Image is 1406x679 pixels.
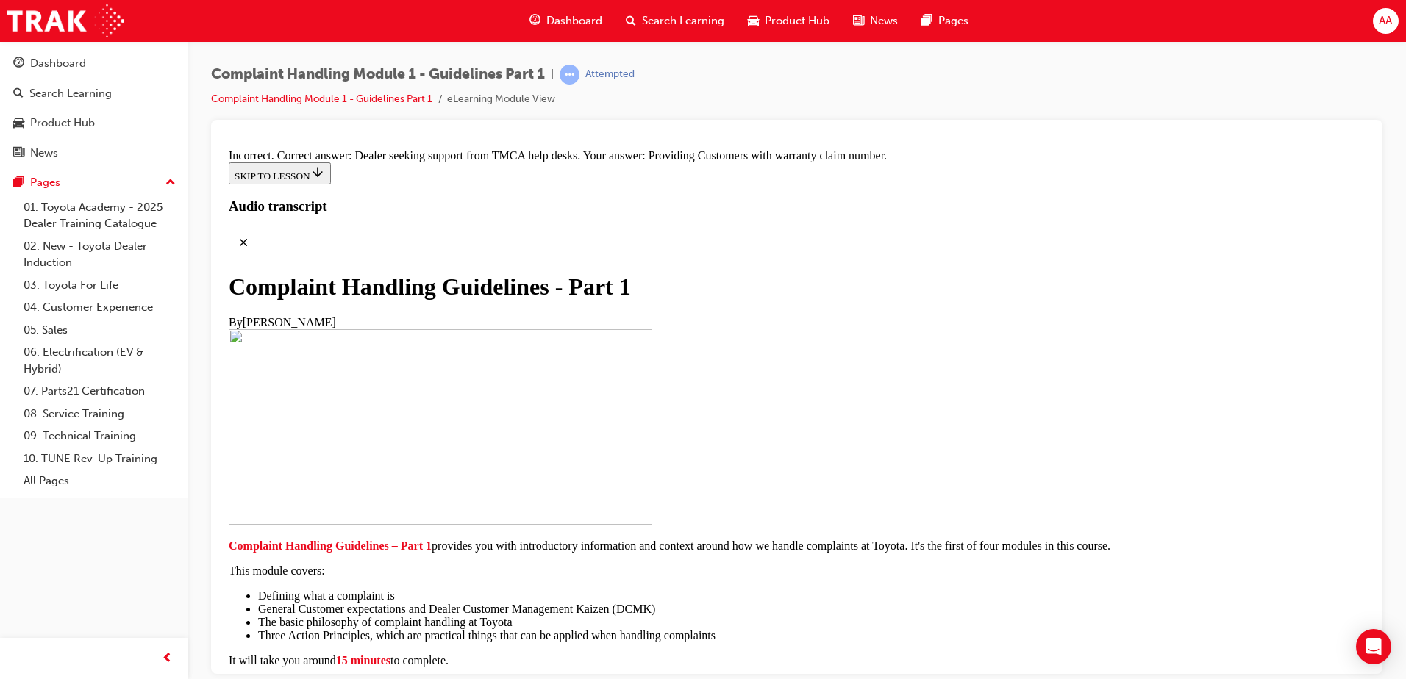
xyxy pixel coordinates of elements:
li: Three Action Principles, which are practical things that can be applied when handling complaints [35,486,1142,499]
span: guage-icon [529,12,540,30]
span: By [6,173,20,185]
span: news-icon [13,147,24,160]
a: All Pages [18,470,182,492]
div: Open Intercom Messenger [1356,629,1391,664]
li: eLearning Module View [447,91,555,108]
a: Search Learning [6,80,182,107]
span: 15 minutes [113,511,168,523]
a: pages-iconPages [910,6,980,36]
div: News [30,145,58,162]
a: 07. Parts21 Certification [18,380,182,403]
span: learningRecordVerb_ATTEMPT-icon [560,65,579,85]
a: 01. Toyota Academy - 2025 Dealer Training Catalogue [18,196,182,235]
a: News [6,140,182,167]
a: 10. TUNE Rev-Up Training [18,448,182,470]
button: Close audio transcript panel [6,85,35,114]
span: Pages [938,12,968,29]
span: search-icon [13,87,24,101]
span: pages-icon [921,12,932,30]
span: car-icon [748,12,759,30]
div: Product Hub [30,115,95,132]
a: 05. Sales [18,319,182,342]
a: Product Hub [6,109,182,137]
img: Trak [7,4,124,37]
a: Complaint Handling Module 1 - Guidelines Part 1 [211,93,432,105]
div: Pages [30,174,60,191]
button: SKIP TO LESSON [6,19,108,41]
span: search-icon [626,12,636,30]
a: car-iconProduct Hub [736,6,841,36]
span: AA [1379,12,1392,29]
a: 03. Toyota For Life [18,274,182,297]
span: | [551,66,554,83]
a: 08. Service Training [18,403,182,425]
a: 09. Technical Training [18,425,182,448]
li: The basic philosophy of complaint handling at Toyota [35,473,1142,486]
span: Complaint Handling Guidelines – Part 1 [6,396,209,409]
a: Dashboard [6,50,182,77]
p: This module covers: [6,421,1142,434]
button: DashboardSearch LearningProduct HubNews [6,47,182,169]
span: pages-icon [13,176,24,190]
a: 04. Customer Experience [18,296,182,319]
h3: Audio transcript [6,55,1142,71]
span: Search Learning [642,12,724,29]
span: Dashboard [546,12,602,29]
a: news-iconNews [841,6,910,36]
span: News [870,12,898,29]
a: search-iconSearch Learning [614,6,736,36]
div: Search Learning [29,85,112,102]
button: Pages [6,169,182,196]
a: 06. Electrification (EV & Hybrid) [18,341,182,380]
span: prev-icon [162,650,173,668]
a: guage-iconDashboard [518,6,614,36]
span: up-icon [165,173,176,193]
span: Product Hub [765,12,829,29]
div: Attempted [585,68,635,82]
div: Complaint Handling Guidelines - Part 1 [6,130,1142,157]
button: AA [1373,8,1399,34]
span: guage-icon [13,57,24,71]
span: car-icon [13,117,24,130]
span: [PERSON_NAME] [20,173,113,185]
span: Complaint Handling Module 1 - Guidelines Part 1 [211,66,545,83]
div: Incorrect. Correct answer: Dealer seeking support from TMCA help desks. Your answer: Providing Cu... [6,6,1142,19]
span: SKIP TO LESSON [12,27,102,38]
li: General Customer expectations and Dealer Customer Management Kaizen (DCMK) [35,459,1142,473]
p: It will take you around to complete. [6,511,1142,524]
span: news-icon [853,12,864,30]
div: Dashboard [30,55,86,72]
p: provides you with introductory information and context around how we handle complaints at Toyota.... [6,396,1142,409]
li: Defining what a complaint is [35,446,1142,459]
a: 02. New - Toyota Dealer Induction [18,235,182,274]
